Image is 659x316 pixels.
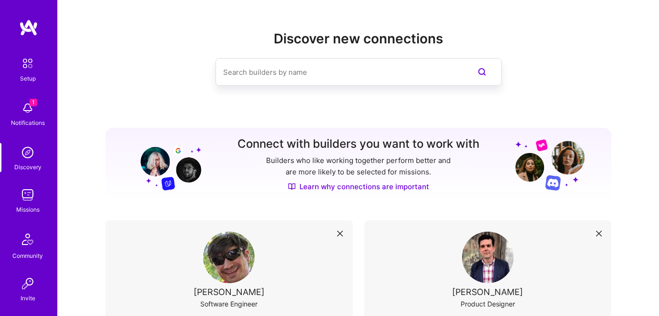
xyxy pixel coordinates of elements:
div: Notifications [11,118,45,128]
input: Search builders by name [223,60,456,84]
img: User Avatar [203,232,255,283]
img: teamwork [18,185,37,204]
img: setup [18,53,38,73]
img: User Avatar [462,232,514,283]
div: Missions [16,204,40,214]
div: [PERSON_NAME] [452,287,523,297]
span: 1 [30,99,37,106]
i: icon Close [596,231,602,236]
div: Invite [21,293,35,303]
img: Grow your network [132,138,201,191]
p: Builders who like working together perform better and are more likely to be selected for missions. [264,155,453,178]
img: bell [18,99,37,118]
div: Community [12,251,43,261]
div: Product Designer [461,299,515,309]
a: Learn why connections are important [288,182,429,192]
i: icon SearchPurple [476,66,488,78]
div: Software Engineer [200,299,257,309]
div: Discovery [14,162,41,172]
div: Setup [20,73,36,83]
img: Discover [288,183,296,191]
i: icon Close [337,231,343,236]
img: Grow your network [515,139,585,191]
img: discovery [18,143,37,162]
h3: Connect with builders you want to work with [237,137,479,151]
div: [PERSON_NAME] [194,287,265,297]
img: Community [16,228,39,251]
img: logo [19,19,38,36]
img: Invite [18,274,37,293]
h2: Discover new connections [105,31,611,47]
